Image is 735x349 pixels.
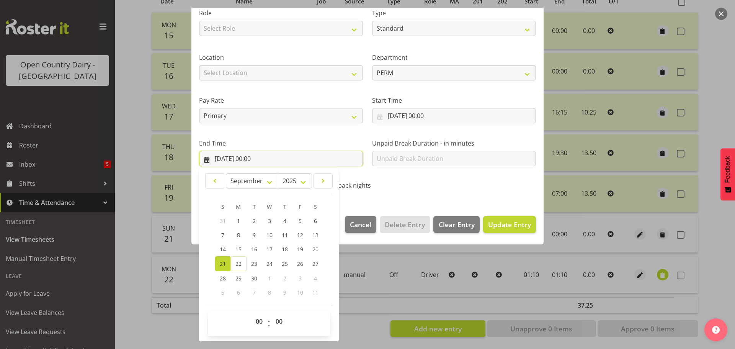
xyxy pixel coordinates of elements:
a: 12 [292,228,308,242]
a: 21 [215,256,230,271]
span: 1 [268,275,271,282]
span: Feedback [724,156,731,183]
span: 19 [297,246,303,253]
a: 24 [262,256,277,271]
span: 21 [220,260,226,267]
span: 26 [297,260,303,267]
span: S [314,203,317,210]
label: Department [372,53,536,62]
a: 22 [230,256,247,271]
span: 24 [266,260,273,267]
span: 30 [251,275,257,282]
span: T [253,203,256,210]
a: 6 [308,214,323,228]
a: 1 [230,214,247,228]
span: T [283,203,286,210]
a: 11 [277,228,292,242]
span: 14 [220,246,226,253]
a: 14 [215,242,230,256]
span: 3 [268,217,271,224]
span: 9 [283,289,286,296]
a: 28 [215,271,230,285]
a: 10 [262,228,277,242]
span: 16 [251,246,257,253]
span: 13 [312,231,318,239]
button: Feedback - Show survey [720,148,735,200]
span: Update Entry [488,220,531,229]
a: 9 [247,228,262,242]
a: 23 [247,256,262,271]
span: 7 [221,231,224,239]
span: 4 [283,217,286,224]
a: 5 [292,214,308,228]
span: 7 [253,289,256,296]
label: End Time [199,139,363,148]
a: 19 [292,242,308,256]
a: 20 [308,242,323,256]
span: 11 [312,289,318,296]
input: Click to select... [199,151,363,166]
span: 20 [312,246,318,253]
span: 28 [220,275,226,282]
span: 1 [237,217,240,224]
span: 29 [235,275,242,282]
span: 23 [251,260,257,267]
a: 30 [247,271,262,285]
a: 29 [230,271,247,285]
input: Unpaid Break Duration [372,151,536,166]
a: 16 [247,242,262,256]
label: Unpaid Break Duration - in minutes [372,139,536,148]
a: 2 [247,214,262,228]
span: 25 [282,260,288,267]
span: 5 [299,217,302,224]
span: 6 [237,289,240,296]
a: 15 [230,242,247,256]
span: Call back nights [322,182,371,189]
span: F [299,203,301,210]
a: 3 [262,214,277,228]
a: 8 [230,228,247,242]
label: Type [372,8,536,18]
a: 17 [262,242,277,256]
a: 4 [277,214,292,228]
span: 8 [268,289,271,296]
button: Cancel [345,216,376,233]
span: 9 [253,231,256,239]
a: 27 [308,256,323,271]
a: 25 [277,256,292,271]
span: W [267,203,272,210]
span: Cancel [350,220,371,229]
label: Location [199,53,363,62]
span: 3 [299,275,302,282]
span: S [221,203,224,210]
a: 13 [308,228,323,242]
span: 5 [221,289,224,296]
a: 26 [292,256,308,271]
span: 2 [283,275,286,282]
button: Delete Entry [380,216,430,233]
span: 31 [220,217,226,224]
span: 2 [253,217,256,224]
a: 18 [277,242,292,256]
span: 27 [312,260,318,267]
span: 12 [297,231,303,239]
span: 18 [282,246,288,253]
span: 10 [297,289,303,296]
span: 10 [266,231,273,239]
label: Pay Rate [199,96,363,105]
span: Delete Entry [385,220,425,229]
span: : [268,314,270,333]
label: Role [199,8,363,18]
span: M [236,203,241,210]
button: Update Entry [483,216,536,233]
img: help-xxl-2.png [712,326,720,334]
span: 22 [235,260,242,267]
span: 8 [237,231,240,239]
button: Clear Entry [433,216,479,233]
span: Clear Entry [439,220,475,229]
span: 6 [314,217,317,224]
span: 11 [282,231,288,239]
input: Click to select... [372,108,536,123]
span: 4 [314,275,317,282]
span: 17 [266,246,273,253]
